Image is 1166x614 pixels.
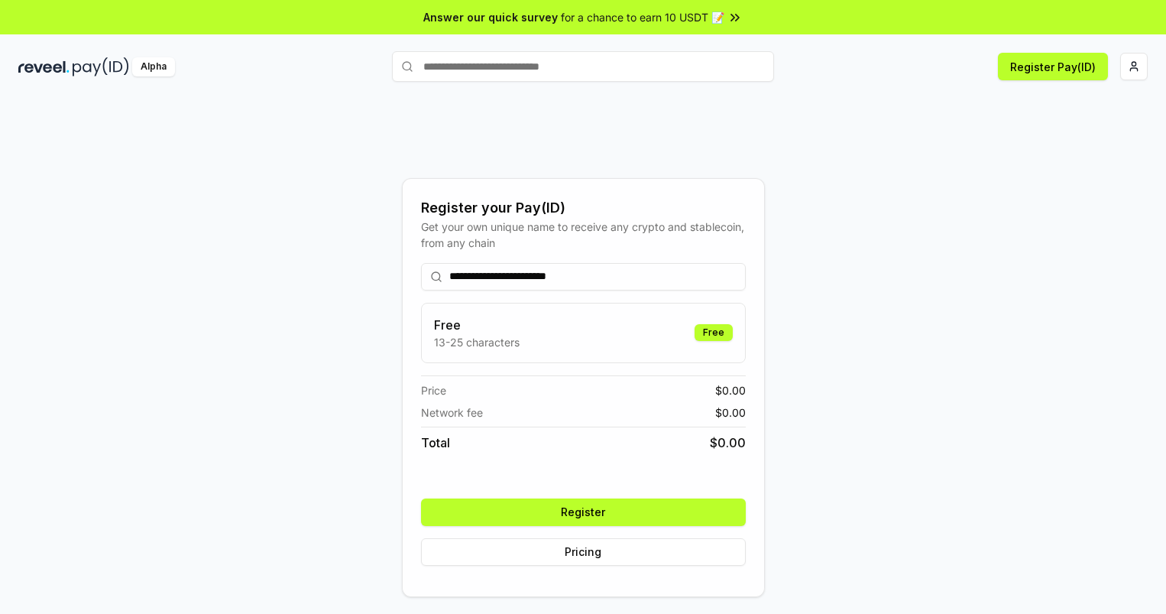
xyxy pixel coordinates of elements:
[18,57,70,76] img: reveel_dark
[421,404,483,421] span: Network fee
[421,538,746,566] button: Pricing
[421,197,746,219] div: Register your Pay(ID)
[421,499,746,526] button: Register
[421,382,446,398] span: Price
[710,434,746,452] span: $ 0.00
[421,434,450,452] span: Total
[434,334,520,350] p: 13-25 characters
[421,219,746,251] div: Get your own unique name to receive any crypto and stablecoin, from any chain
[132,57,175,76] div: Alpha
[434,316,520,334] h3: Free
[715,404,746,421] span: $ 0.00
[998,53,1108,80] button: Register Pay(ID)
[561,9,724,25] span: for a chance to earn 10 USDT 📝
[423,9,558,25] span: Answer our quick survey
[695,324,733,341] div: Free
[715,382,746,398] span: $ 0.00
[73,57,129,76] img: pay_id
